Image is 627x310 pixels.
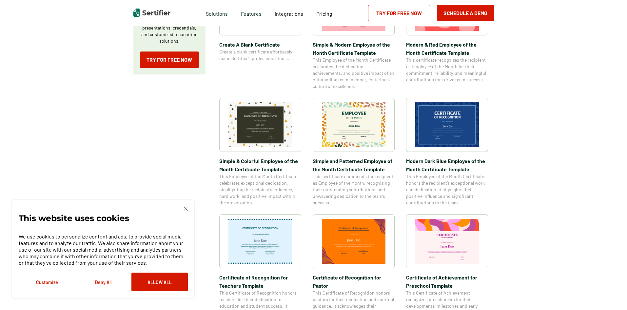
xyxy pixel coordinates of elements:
[131,273,188,291] button: Allow All
[313,40,395,57] span: Simple & Modern Employee of the Month Certificate Template
[184,207,188,211] img: Cookie Popup Close
[19,233,188,266] p: We use cookies to personalize content and ads, to provide social media features and to analyze ou...
[316,9,332,17] a: Pricing
[406,40,488,57] span: Modern & Red Employee of the Month Certificate Template
[228,102,292,147] img: Simple & Colorful Employee of the Month Certificate Template
[275,9,303,17] a: Integrations
[219,40,301,49] span: Create A Blank Certificate
[219,173,301,206] span: This Employee of the Month Certificate celebrates exceptional dedication, highlighting the recipi...
[140,11,199,44] p: Create a blank certificate with Sertifier for professional presentations, credentials, and custom...
[406,273,488,290] span: Certificate of Achievement for Preschool Template
[75,273,131,291] button: Deny All
[275,10,303,17] span: Integrations
[140,52,199,68] a: Try for Free Now
[228,219,292,264] img: Certificate of Recognition for Teachers Template
[241,9,262,17] span: Features
[316,10,332,17] span: Pricing
[219,49,301,62] span: Create a blank certificate effortlessly using Sertifier’s professional tools.
[406,98,488,206] a: Modern Dark Blue Employee of the Month Certificate TemplateModern Dark Blue Employee of the Month...
[322,102,385,147] img: Simple and Patterned Employee of the Month Certificate Template
[313,157,395,173] span: Simple and Patterned Employee of the Month Certificate Template
[313,273,395,290] span: Certificate of Recognition for Pastor
[313,57,395,90] span: This Employee of the Month Certificate celebrates the dedication, achievements, and positive impa...
[206,9,228,17] span: Solutions
[219,157,301,173] span: Simple & Colorful Employee of the Month Certificate Template
[406,57,488,83] span: This certificate recognizes the recipient as Employee of the Month for their commitment, reliabil...
[368,5,430,21] a: Try for Free Now
[219,273,301,290] span: Certificate of Recognition for Teachers Template
[313,173,395,206] span: This certificate commends the recipient as Employee of the Month, recognizing their outstanding c...
[322,219,385,264] img: Certificate of Recognition for Pastor
[133,9,170,17] img: Sertifier | Digital Credentialing Platform
[415,219,479,264] img: Certificate of Achievement for Preschool Template
[437,5,494,21] button: Schedule a Demo
[19,215,129,221] p: This website uses cookies
[313,98,395,206] a: Simple and Patterned Employee of the Month Certificate TemplateSimple and Patterned Employee of t...
[19,273,75,291] button: Customize
[219,98,301,206] a: Simple & Colorful Employee of the Month Certificate TemplateSimple & Colorful Employee of the Mon...
[415,102,479,147] img: Modern Dark Blue Employee of the Month Certificate Template
[406,157,488,173] span: Modern Dark Blue Employee of the Month Certificate Template
[406,173,488,206] span: This Employee of the Month Certificate honors the recipient’s exceptional work and dedication. It...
